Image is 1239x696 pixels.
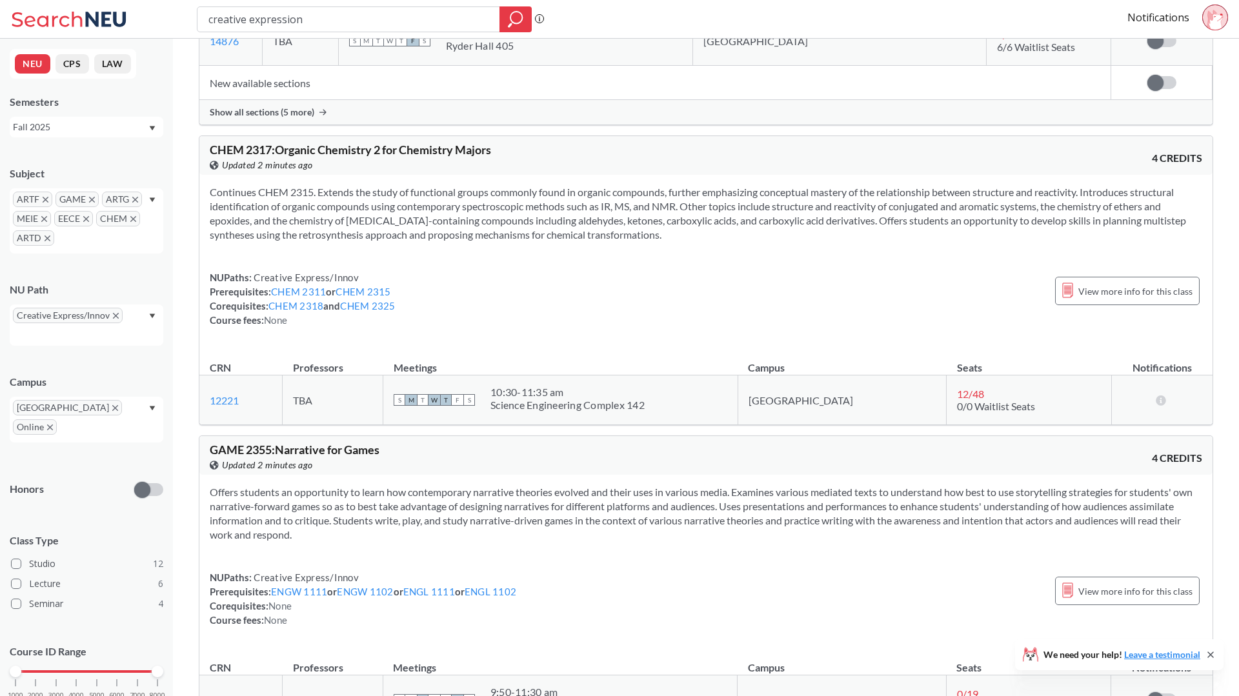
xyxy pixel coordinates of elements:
span: M [405,394,417,406]
th: Notifications [1111,348,1213,375]
a: ENGW 1111 [271,586,327,597]
label: Studio [11,555,163,572]
span: 6 [158,577,163,591]
span: S [419,35,430,46]
div: magnifying glass [499,6,532,32]
span: 12 / 48 [957,388,984,400]
span: Creative Express/InnovX to remove pill [13,308,123,323]
svg: X to remove pill [89,197,95,203]
th: Campus [738,348,947,375]
span: MEIEX to remove pill [13,211,51,226]
button: CPS [55,54,89,74]
button: NEU [15,54,50,74]
th: Seats [947,348,1112,375]
div: NU Path [10,283,163,297]
td: TBA [283,375,383,425]
td: TBA [262,16,338,66]
span: None [264,314,287,326]
a: ENGW 1102 [337,586,393,597]
th: Professors [283,348,383,375]
span: M [361,35,372,46]
span: Class Type [10,533,163,548]
th: Campus [738,648,946,675]
svg: X to remove pill [83,216,89,222]
button: LAW [94,54,131,74]
span: 0/0 Waitlist Seats [957,400,1035,412]
div: Ryder Hall 405 [446,39,514,52]
td: New available sections [199,66,1111,100]
span: 12 [153,557,163,571]
label: Lecture [11,575,163,592]
div: CRN [210,361,231,375]
div: Fall 2025 [13,120,148,134]
a: 12221 [210,394,239,406]
span: We need your help! [1043,650,1200,659]
span: 6/6 Waitlist Seats [997,41,1075,53]
th: Professors [283,648,383,675]
div: Creative Express/InnovX to remove pillDropdown arrow [10,304,163,346]
span: Creative Express/Innov [252,272,359,283]
span: ARTGX to remove pill [102,192,142,207]
a: 14876 [210,35,239,47]
p: Course ID Range [10,644,163,659]
svg: X to remove pill [41,216,47,222]
section: Offers students an opportunity to learn how contemporary narrative theories evolved and their use... [210,485,1202,542]
svg: magnifying glass [508,10,523,28]
span: OnlineX to remove pill [13,419,57,435]
svg: X to remove pill [112,405,118,411]
a: ENGL 1102 [465,586,516,597]
span: T [372,35,384,46]
svg: X to remove pill [113,313,119,319]
div: Subject [10,166,163,181]
span: S [463,394,475,406]
div: [GEOGRAPHIC_DATA]X to remove pillOnlineX to remove pillDropdown arrow [10,397,163,442]
svg: X to remove pill [45,235,50,241]
div: Show all sections (5 more) [199,100,1213,124]
th: Seats [946,648,1111,675]
span: Updated 2 minutes ago [222,458,313,472]
span: Updated 2 minutes ago [222,158,313,172]
div: Science Engineering Complex 142 [490,399,645,412]
span: T [396,35,407,46]
a: Notifications [1127,10,1189,25]
span: 4 [158,597,163,611]
div: NUPaths: Prerequisites: or Corequisites: and Course fees: [210,270,396,327]
div: NUPaths: Prerequisites: or or or Corequisites: Course fees: [210,570,516,627]
svg: X to remove pill [47,424,53,430]
th: Meetings [383,648,737,675]
span: 4 CREDITS [1152,151,1202,165]
span: None [268,600,292,611]
span: ARTDX to remove pill [13,230,54,246]
div: Semesters [10,95,163,109]
div: Fall 2025Dropdown arrow [10,117,163,137]
span: Creative Express/Innov [252,572,359,583]
a: CHEM 2325 [340,300,395,312]
span: View more info for this class [1078,283,1193,299]
span: W [428,394,440,406]
a: ENGL 1111 [403,586,455,597]
span: [GEOGRAPHIC_DATA]X to remove pill [13,400,122,415]
span: None [264,614,287,626]
label: Seminar [11,595,163,612]
svg: X to remove pill [43,197,48,203]
span: T [440,394,452,406]
div: CRN [210,661,231,675]
span: Show all sections (5 more) [210,106,314,118]
p: Honors [10,482,44,497]
a: Leave a testimonial [1124,649,1200,660]
a: CHEM 2318 [268,300,323,312]
section: Continues CHEM 2315. Extends the study of functional groups commonly found in organic compounds, ... [210,185,1202,242]
span: S [349,35,361,46]
span: EECEX to remove pill [54,211,93,226]
span: S [394,394,405,406]
svg: X to remove pill [132,197,138,203]
span: View more info for this class [1078,583,1193,599]
svg: X to remove pill [130,216,136,222]
svg: Dropdown arrow [149,313,156,319]
a: CHEM 2311 [271,286,326,297]
input: Class, professor, course number, "phrase" [207,8,490,30]
a: CHEM 2315 [336,286,390,297]
span: GAMEX to remove pill [55,192,99,207]
div: Campus [10,375,163,389]
span: GAME 2355 : Narrative for Games [210,442,379,457]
